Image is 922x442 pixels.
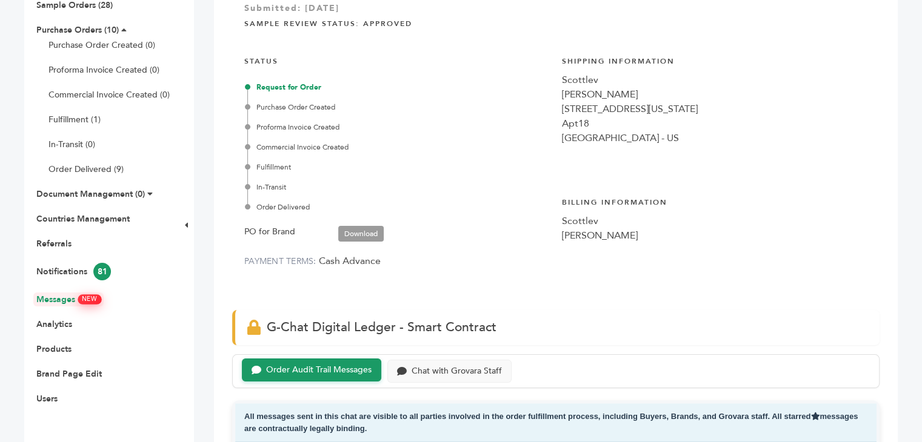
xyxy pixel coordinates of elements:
[36,238,72,249] a: Referrals
[48,139,95,150] a: In-Transit (0)
[48,114,101,125] a: Fulfillment (1)
[48,39,155,51] a: Purchase Order Created (0)
[244,256,316,267] label: PAYMENT TERMS:
[247,182,550,193] div: In-Transit
[36,368,102,380] a: Brand Page Edit
[338,226,384,242] a: Download
[562,214,867,228] div: Scottlev
[244,10,867,35] h4: Sample Review Status: Approved
[562,116,867,131] div: Apt18
[562,73,867,87] div: Scottlev
[412,366,502,377] div: Chat with Grovara Staff
[235,403,877,442] div: All messages sent in this chat are visible to all parties involved in the order fulfillment proce...
[48,89,170,101] a: Commercial Invoice Created (0)
[562,47,867,73] h4: Shipping Information
[36,318,72,330] a: Analytics
[36,294,101,305] a: MessagesNEW
[562,131,867,145] div: [GEOGRAPHIC_DATA] - US
[266,365,372,375] div: Order Audit Trail Messages
[562,228,867,243] div: [PERSON_NAME]
[36,24,119,36] a: Purchase Orders (10)
[36,213,130,225] a: Countries Management
[79,295,101,304] span: NEW
[247,102,550,113] div: Purchase Order Created
[36,266,111,277] a: Notifications81
[93,263,111,280] span: 81
[36,393,58,404] a: Users
[244,47,550,73] h4: STATUS
[36,188,145,200] a: Document Management (0)
[247,162,550,173] div: Fulfillment
[244,225,295,239] label: PO for Brand
[48,163,124,175] a: Order Delivered (9)
[562,188,867,214] h4: Billing Information
[562,87,867,102] div: [PERSON_NAME]
[562,102,867,116] div: [STREET_ADDRESS][US_STATE]
[36,343,72,355] a: Products
[247,142,550,153] div: Commercial Invoice Created
[267,318,496,336] span: G-Chat Digital Ledger - Smart Contract
[247,82,550,93] div: Request for Order
[247,122,550,133] div: Proforma Invoice Created
[48,64,159,76] a: Proforma Invoice Created (0)
[319,254,381,268] span: Cash Advance
[244,2,867,21] div: Submitted: [DATE]
[247,202,550,213] div: Order Delivered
